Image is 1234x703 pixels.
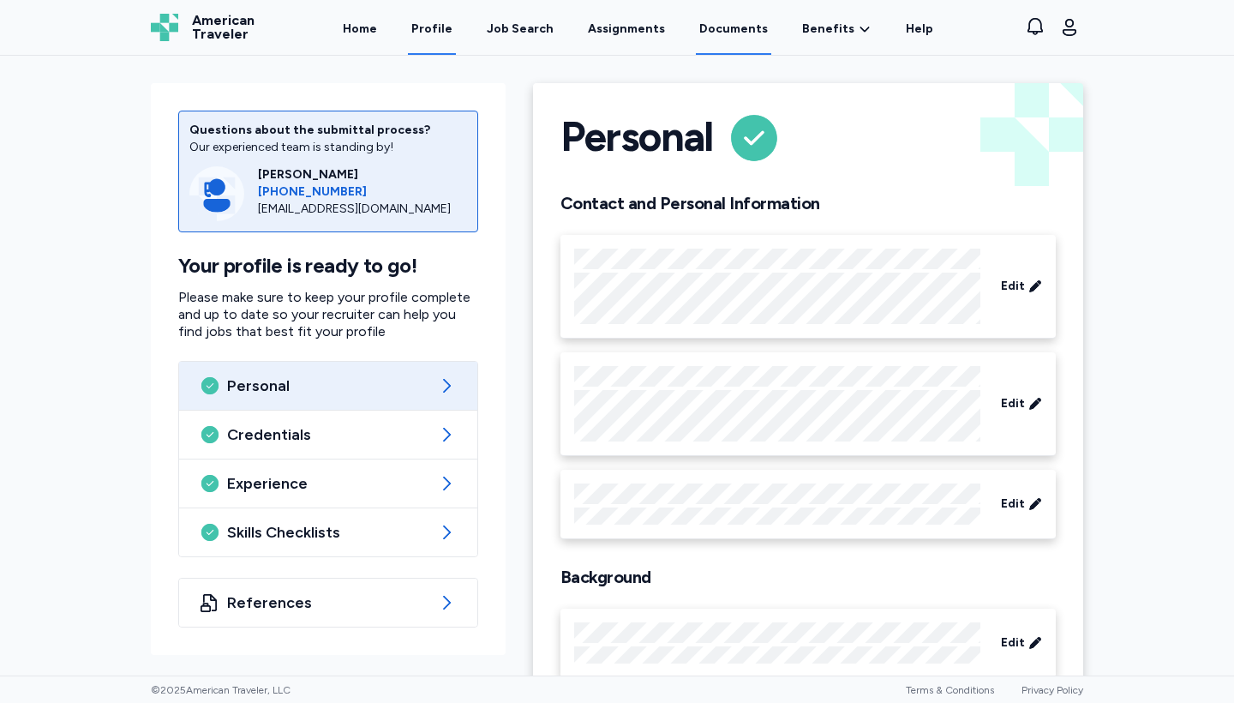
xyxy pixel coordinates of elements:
[192,14,255,41] span: American Traveler
[151,683,291,697] span: © 2025 American Traveler, LLC
[1001,395,1025,412] span: Edit
[227,376,429,396] span: Personal
[178,289,478,340] p: Please make sure to keep your profile complete and up to date so your recruiter can help you find...
[560,470,1056,539] div: Edit
[560,193,1056,214] h2: Contact and Personal Information
[408,2,456,55] a: Profile
[802,21,854,38] span: Benefits
[560,235,1056,339] div: Edit
[560,567,1056,588] h2: Background
[696,2,771,55] a: Documents
[151,14,178,41] img: Logo
[1001,278,1025,295] span: Edit
[178,253,478,279] h1: Your profile is ready to go!
[227,592,429,613] span: References
[1001,496,1025,513] span: Edit
[258,183,467,201] a: [PHONE_NUMBER]
[560,609,1056,678] div: Edit
[802,21,872,38] a: Benefits
[560,352,1056,456] div: Edit
[560,111,713,165] h1: Personal
[227,424,429,445] span: Credentials
[1021,684,1083,696] a: Privacy Policy
[189,139,467,156] div: Our experienced team is standing by!
[227,473,429,494] span: Experience
[258,201,467,218] div: [EMAIL_ADDRESS][DOMAIN_NAME]
[258,166,467,183] div: [PERSON_NAME]
[1001,634,1025,652] span: Edit
[189,122,467,139] div: Questions about the submittal process?
[227,522,429,543] span: Skills Checklists
[189,166,244,221] img: Consultant
[487,21,554,38] div: Job Search
[906,684,994,696] a: Terms & Conditions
